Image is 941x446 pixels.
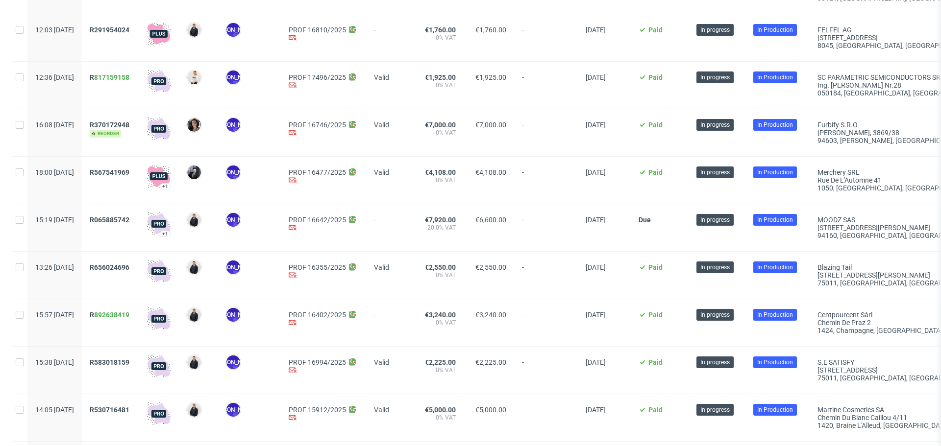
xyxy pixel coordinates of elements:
[289,406,346,414] a: PROF 15912/2025
[586,121,606,129] span: [DATE]
[289,73,346,81] a: PROF 17496/2025
[475,26,506,34] span: €1,760.00
[586,168,606,176] span: [DATE]
[421,129,456,137] span: 0% VAT
[586,26,606,34] span: [DATE]
[757,168,793,177] span: In Production
[226,308,240,322] figcaption: [PERSON_NAME]
[187,165,201,179] img: Philippe Dubuy
[90,130,121,138] span: reorder
[648,168,663,176] span: Paid
[289,311,346,319] a: PROF 16402/2025
[425,168,456,176] span: €4,108.00
[475,406,506,414] span: €5,000.00
[648,73,663,81] span: Paid
[187,118,201,132] img: Moreno Martinez Cristina
[648,121,663,129] span: Paid
[226,165,240,179] figcaption: [PERSON_NAME]
[522,406,570,429] span: -
[94,73,129,81] a: 817159158
[374,261,405,271] div: Valid
[522,263,570,287] span: -
[289,168,346,176] a: PROF 16477/2025
[586,73,606,81] span: [DATE]
[147,117,171,141] img: pro-icon.017ec5509f39f3e742e3.png
[226,118,240,132] figcaption: [PERSON_NAME]
[757,25,793,34] span: In Production
[162,184,168,189] div: +1
[757,358,793,367] span: In Production
[700,25,730,34] span: In progress
[522,73,570,97] span: -
[187,70,201,84] img: Mari Fok
[289,263,346,271] a: PROF 16355/2025
[421,366,456,374] span: 0% VAT
[425,216,456,224] span: €7,920.00
[94,311,129,319] a: 892638419
[90,311,131,319] a: R892638419
[648,26,663,34] span: Paid
[700,358,730,367] span: In progress
[374,214,405,224] div: -
[522,168,570,192] span: -
[147,259,171,283] img: pro-icon.017ec5509f39f3e742e3.png
[374,71,405,81] div: Valid
[90,26,129,34] span: R291954024
[757,405,793,414] span: In Production
[700,263,730,272] span: In progress
[757,263,793,272] span: In Production
[187,403,201,417] img: Adrian Margula
[90,216,131,224] a: R065885742
[187,355,201,369] img: Adrian Margula
[421,224,456,232] span: 20.0% VAT
[757,310,793,319] span: In Production
[700,215,730,224] span: In progress
[90,263,131,271] a: R656024696
[147,354,171,378] img: pro-icon.017ec5509f39f3e742e3.png
[648,311,663,319] span: Paid
[35,168,74,176] span: 18:00 [DATE]
[90,73,129,81] span: R
[35,263,74,271] span: 13:26 [DATE]
[90,168,131,176] a: R567541969
[700,405,730,414] span: In progress
[757,73,793,82] span: In Production
[522,358,570,382] span: -
[522,26,570,49] span: -
[374,166,405,176] div: Valid
[35,216,74,224] span: 15:19 [DATE]
[90,311,129,319] span: R
[289,26,346,34] a: PROF 16810/2025
[147,22,171,46] img: plus-icon.676465ae8f3a83198b3f.png
[586,311,606,319] span: [DATE]
[90,358,131,366] a: R583018159
[648,406,663,414] span: Paid
[374,404,405,414] div: Valid
[586,358,606,366] span: [DATE]
[522,121,570,144] span: -
[648,263,663,271] span: Paid
[187,213,201,227] img: Adrian Margula
[757,120,793,129] span: In Production
[90,73,131,81] a: R817159158
[147,307,171,330] img: pro-icon.017ec5509f39f3e742e3.png
[187,308,201,322] img: Adrian Margula
[162,231,168,236] div: +1
[35,311,74,319] span: 15:57 [DATE]
[226,355,240,369] figcaption: [PERSON_NAME]
[421,176,456,184] span: 0% VAT
[586,263,606,271] span: [DATE]
[226,260,240,274] figcaption: [PERSON_NAME]
[147,70,171,93] img: pro-icon.017ec5509f39f3e742e3.png
[425,73,456,81] span: €1,925.00
[90,263,129,271] span: R656024696
[226,213,240,227] figcaption: [PERSON_NAME]
[289,121,346,129] a: PROF 16746/2025
[226,23,240,37] figcaption: [PERSON_NAME]
[187,23,201,37] img: Adrian Margula
[187,260,201,274] img: Adrian Margula
[147,402,171,425] img: pro-icon.017ec5509f39f3e742e3.png
[421,81,456,89] span: 0% VAT
[700,73,730,82] span: In progress
[425,406,456,414] span: €5,000.00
